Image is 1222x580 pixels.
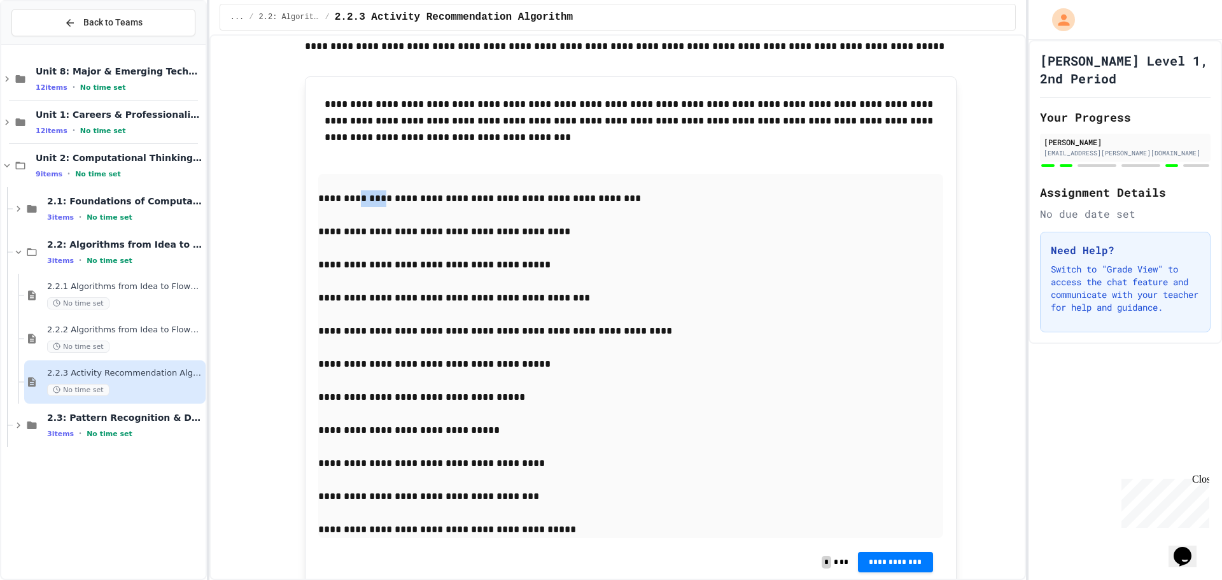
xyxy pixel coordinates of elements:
span: 2.3: Pattern Recognition & Decomposition [47,412,203,423]
span: • [79,428,81,439]
span: 2.2.3 Activity Recommendation Algorithm [47,368,203,379]
iframe: chat widget [1116,474,1209,528]
span: 2.2.3 Activity Recommendation Algorithm [335,10,573,25]
h1: [PERSON_NAME] Level 1, 2nd Period [1040,52,1211,87]
span: 2.1: Foundations of Computational Thinking [47,195,203,207]
span: 12 items [36,83,67,92]
div: Chat with us now!Close [5,5,88,81]
span: • [79,255,81,265]
h2: Your Progress [1040,108,1211,126]
span: No time set [87,430,132,438]
span: Unit 2: Computational Thinking & Problem-Solving [36,152,203,164]
span: No time set [47,384,109,396]
span: No time set [47,297,109,309]
span: • [73,82,75,92]
h3: Need Help? [1051,243,1200,258]
span: No time set [80,127,126,135]
span: No time set [75,170,121,178]
iframe: chat widget [1169,529,1209,567]
div: No due date set [1040,206,1211,222]
span: • [67,169,70,179]
span: 2.2: Algorithms from Idea to Flowchart [259,12,320,22]
span: No time set [87,257,132,265]
div: My Account [1039,5,1078,34]
span: 3 items [47,213,74,222]
span: 2.2.2 Algorithms from Idea to Flowchart - Review [47,325,203,336]
h2: Assignment Details [1040,183,1211,201]
span: • [73,125,75,136]
span: 9 items [36,170,62,178]
span: ... [230,12,244,22]
span: • [79,212,81,222]
span: No time set [80,83,126,92]
span: No time set [87,213,132,222]
span: / [249,12,253,22]
span: Unit 8: Major & Emerging Technologies [36,66,203,77]
span: 12 items [36,127,67,135]
span: 2.2: Algorithms from Idea to Flowchart [47,239,203,250]
p: Switch to "Grade View" to access the chat feature and communicate with your teacher for help and ... [1051,263,1200,314]
span: Unit 1: Careers & Professionalism [36,109,203,120]
span: 3 items [47,430,74,438]
div: [EMAIL_ADDRESS][PERSON_NAME][DOMAIN_NAME] [1044,148,1207,158]
div: [PERSON_NAME] [1044,136,1207,148]
span: / [325,12,330,22]
span: 3 items [47,257,74,265]
button: Back to Teams [11,9,195,36]
span: No time set [47,341,109,353]
span: Back to Teams [83,16,143,29]
span: 2.2.1 Algorithms from Idea to Flowchart [47,281,203,292]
